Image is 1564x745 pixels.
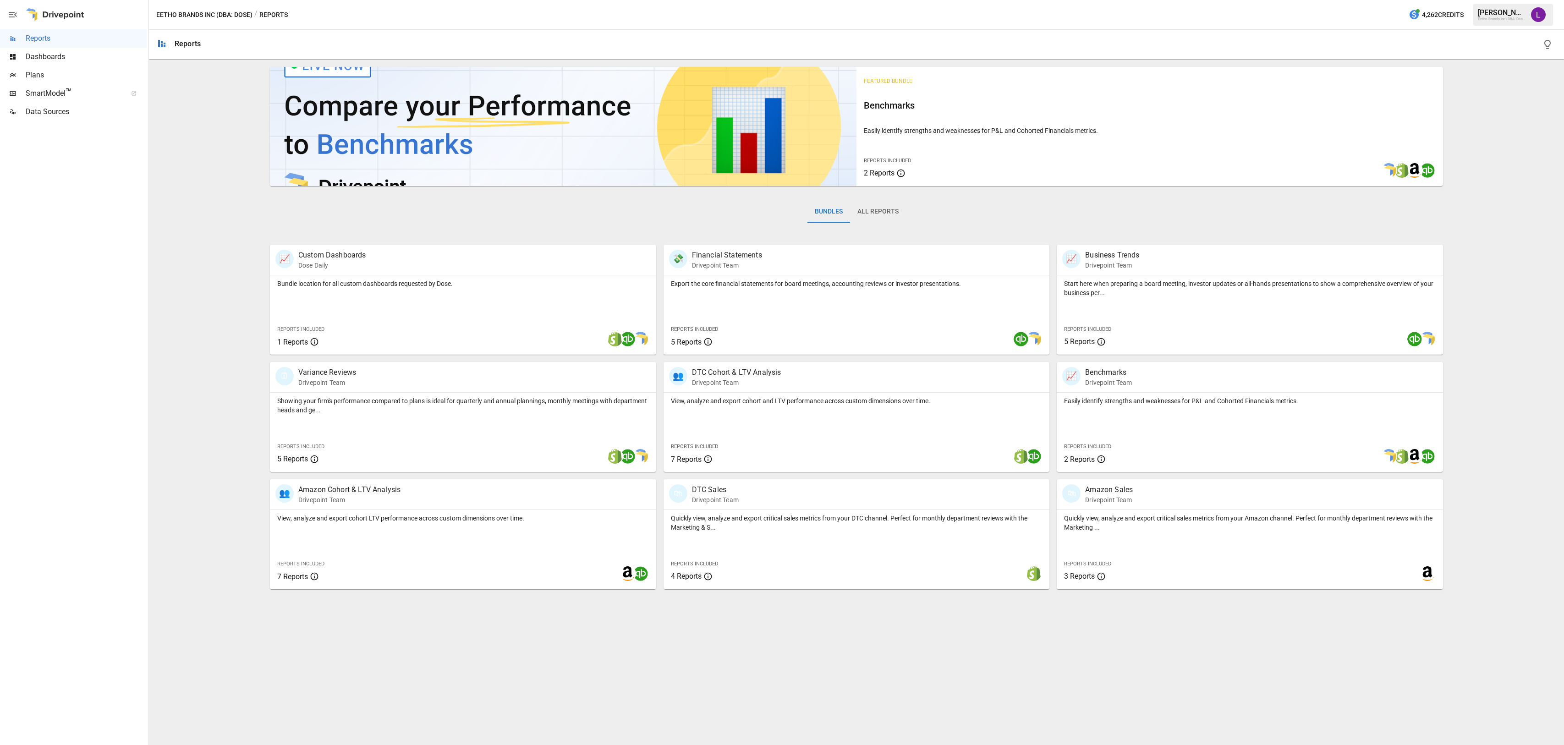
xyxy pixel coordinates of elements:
[277,444,324,449] span: Reports Included
[1394,163,1409,178] img: shopify
[1405,6,1467,23] button: 4,262Credits
[26,106,147,117] span: Data Sources
[1382,163,1396,178] img: smart model
[671,326,718,332] span: Reports Included
[298,367,356,378] p: Variance Reviews
[1062,367,1081,385] div: 📈
[671,561,718,567] span: Reports Included
[671,338,702,346] span: 5 Reports
[608,332,622,346] img: shopify
[669,250,687,268] div: 💸
[1085,495,1133,504] p: Drivepoint Team
[277,396,649,415] p: Showing your firm's performance compared to plans is ideal for quarterly and annual plannings, mo...
[298,250,366,261] p: Custom Dashboards
[1064,326,1111,332] span: Reports Included
[26,51,147,62] span: Dashboards
[1382,449,1396,464] img: smart model
[864,169,894,177] span: 2 Reports
[270,67,856,186] img: video thumbnail
[1064,337,1095,346] span: 5 Reports
[633,332,648,346] img: smart model
[864,126,1436,135] p: Easily identify strengths and weaknesses for P&L and Cohorted Financials metrics.
[275,484,294,503] div: 👥
[1026,332,1041,346] img: smart model
[1526,2,1551,27] button: Libby Knowles
[26,70,147,81] span: Plans
[671,455,702,464] span: 7 Reports
[633,449,648,464] img: smart model
[671,514,1043,532] p: Quickly view, analyze and export critical sales metrics from your DTC channel. Perfect for monthl...
[633,566,648,581] img: quickbooks
[1420,449,1435,464] img: quickbooks
[1085,261,1139,270] p: Drivepoint Team
[620,332,635,346] img: quickbooks
[1026,449,1041,464] img: quickbooks
[1407,163,1422,178] img: amazon
[277,455,308,463] span: 5 Reports
[298,495,401,504] p: Drivepoint Team
[1064,455,1095,464] span: 2 Reports
[254,9,258,21] div: /
[275,250,294,268] div: 📈
[1407,332,1422,346] img: quickbooks
[692,484,739,495] p: DTC Sales
[669,484,687,503] div: 🛍
[1085,250,1139,261] p: Business Trends
[1062,250,1081,268] div: 📈
[1478,17,1526,21] div: Eetho Brands Inc (DBA: Dose)
[620,449,635,464] img: quickbooks
[1420,163,1435,178] img: quickbooks
[1085,378,1132,387] p: Drivepoint Team
[671,279,1043,288] p: Export the core financial statements for board meetings, accounting reviews or investor presentat...
[807,201,850,223] button: Bundles
[669,367,687,385] div: 👥
[26,33,147,44] span: Reports
[298,378,356,387] p: Drivepoint Team
[1064,514,1436,532] p: Quickly view, analyze and export critical sales metrics from your Amazon channel. Perfect for mon...
[1407,449,1422,464] img: amazon
[1014,332,1028,346] img: quickbooks
[692,378,781,387] p: Drivepoint Team
[1394,449,1409,464] img: shopify
[692,367,781,378] p: DTC Cohort & LTV Analysis
[298,484,401,495] p: Amazon Cohort & LTV Analysis
[671,572,702,581] span: 4 Reports
[1085,484,1133,495] p: Amazon Sales
[1064,572,1095,581] span: 3 Reports
[671,444,718,449] span: Reports Included
[1422,9,1464,21] span: 4,262 Credits
[1014,449,1028,464] img: shopify
[864,158,911,164] span: Reports Included
[1062,484,1081,503] div: 🛍
[277,572,308,581] span: 7 Reports
[850,201,906,223] button: All Reports
[275,367,294,385] div: 🗓
[298,261,366,270] p: Dose Daily
[277,514,649,523] p: View, analyze and export cohort LTV performance across custom dimensions over time.
[1064,444,1111,449] span: Reports Included
[864,78,912,84] span: Featured Bundle
[692,250,762,261] p: Financial Statements
[277,279,649,288] p: Bundle location for all custom dashboards requested by Dose.
[277,326,324,332] span: Reports Included
[864,98,1436,113] h6: Benchmarks
[277,338,308,346] span: 1 Reports
[1420,566,1435,581] img: amazon
[156,9,252,21] button: Eetho Brands Inc (DBA: Dose)
[277,561,324,567] span: Reports Included
[1064,279,1436,297] p: Start here when preparing a board meeting, investor updates or all-hands presentations to show a ...
[620,566,635,581] img: amazon
[692,261,762,270] p: Drivepoint Team
[1026,566,1041,581] img: shopify
[692,495,739,504] p: Drivepoint Team
[671,396,1043,405] p: View, analyze and export cohort and LTV performance across custom dimensions over time.
[1085,367,1132,378] p: Benchmarks
[1064,396,1436,405] p: Easily identify strengths and weaknesses for P&L and Cohorted Financials metrics.
[608,449,622,464] img: shopify
[1064,561,1111,567] span: Reports Included
[66,87,72,98] span: ™
[1478,8,1526,17] div: [PERSON_NAME]
[175,39,201,48] div: Reports
[1531,7,1546,22] img: Libby Knowles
